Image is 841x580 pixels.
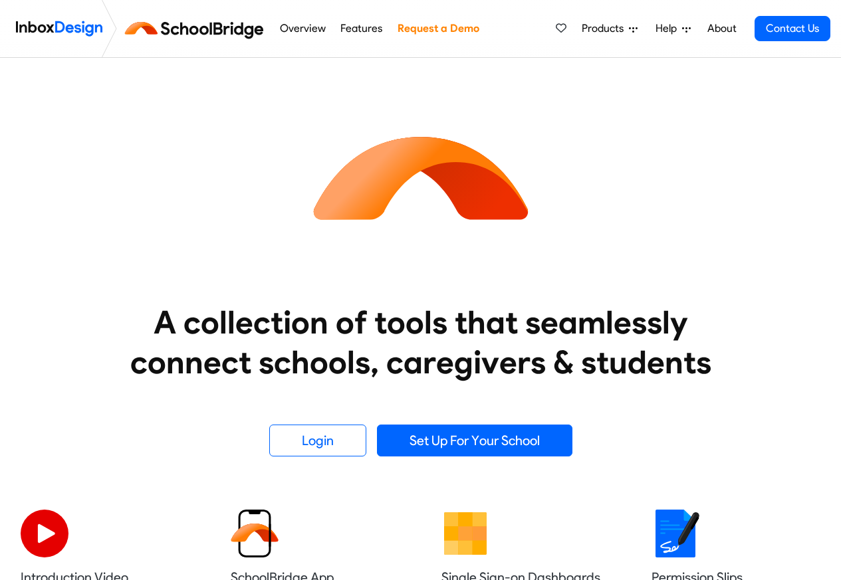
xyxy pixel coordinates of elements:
a: About [703,15,740,42]
img: icon_schoolbridge.svg [301,58,541,297]
a: Request a Demo [394,15,483,42]
a: Features [337,15,386,42]
a: Products [576,15,643,42]
a: Help [650,15,696,42]
img: 2022_01_13_icon_sb_app.svg [231,510,279,557]
a: Overview [276,15,329,42]
span: Help [656,21,682,37]
img: 2022_01_13_icon_grid.svg [441,510,489,557]
span: Products [582,21,629,37]
a: Set Up For Your School [377,425,572,456]
img: 2022_07_11_icon_video_playback.svg [21,510,68,557]
a: Login [269,425,366,456]
a: Contact Us [755,16,830,41]
img: schoolbridge logo [122,13,272,45]
img: 2022_01_18_icon_signature.svg [652,510,699,557]
heading: A collection of tools that seamlessly connect schools, caregivers & students [105,302,737,382]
